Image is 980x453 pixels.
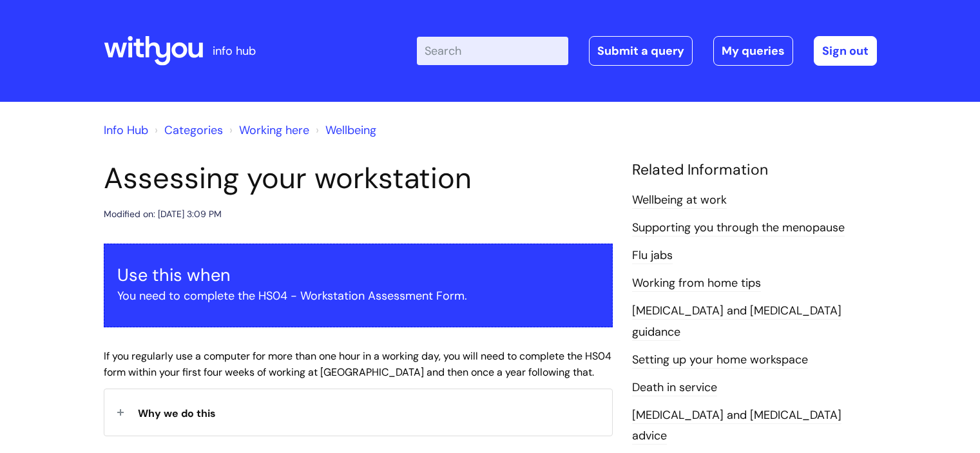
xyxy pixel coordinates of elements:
a: Wellbeing at work [632,192,727,209]
li: Wellbeing [312,120,376,140]
h1: Assessing your workstation [104,161,613,196]
span: Why we do this [138,407,216,420]
a: Sign out [814,36,877,66]
a: [MEDICAL_DATA] and [MEDICAL_DATA] advice [632,407,841,445]
input: Search [417,37,568,65]
a: Flu jabs [632,247,673,264]
a: Working here [239,122,309,138]
a: Setting up your home workspace [632,352,808,369]
h4: Related Information [632,161,877,179]
a: Categories [164,122,223,138]
a: Submit a query [589,36,693,66]
li: Solution home [151,120,223,140]
a: Supporting you through the menopause [632,220,845,236]
a: [MEDICAL_DATA] and [MEDICAL_DATA] guidance [632,303,841,340]
a: Info Hub [104,122,148,138]
a: Wellbeing [325,122,376,138]
a: Working from home tips [632,275,761,292]
h3: Use this when [117,265,599,285]
a: My queries [713,36,793,66]
p: You need to complete the HS04 - Workstation Assessment Form. [117,285,599,306]
span: If you regularly use a computer for more than one hour in a working day, you will need to complet... [104,349,611,379]
li: Working here [226,120,309,140]
div: Modified on: [DATE] 3:09 PM [104,206,222,222]
p: info hub [213,41,256,61]
a: Death in service [632,380,717,396]
div: | - [417,36,877,66]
